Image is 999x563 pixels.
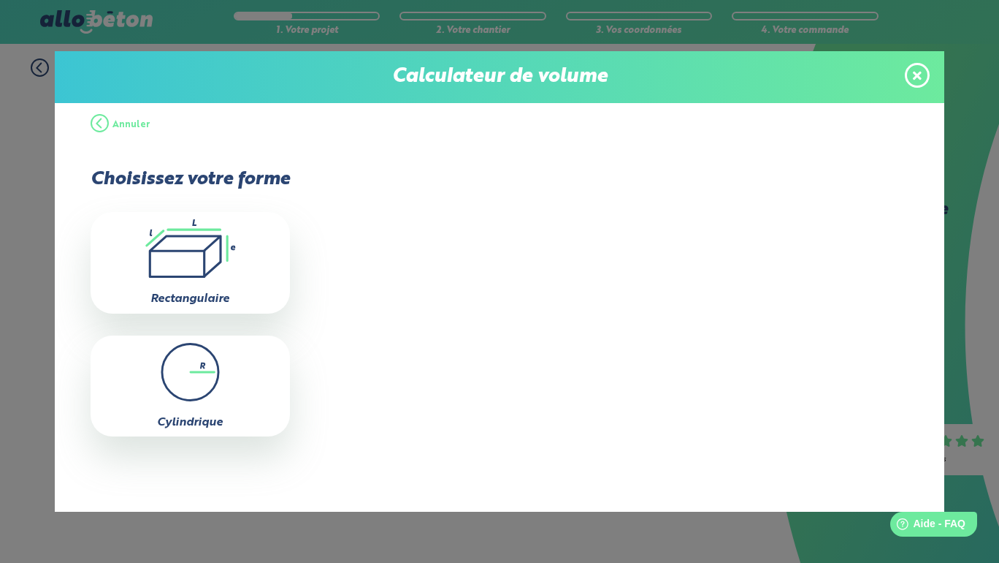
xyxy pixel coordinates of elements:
[91,169,290,190] p: Choisissez votre forme
[869,506,983,547] iframe: Help widget launcher
[69,66,930,88] p: Calculateur de volume
[150,293,229,305] label: Rectangulaire
[157,417,223,428] label: Cylindrique
[91,103,150,147] button: Annuler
